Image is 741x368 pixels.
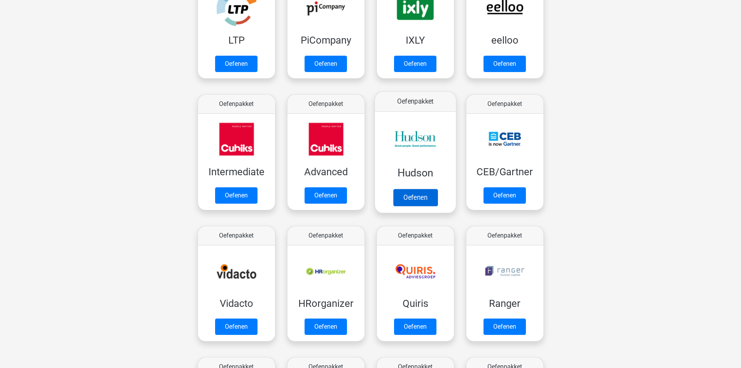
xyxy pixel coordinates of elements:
[305,56,347,72] a: Oefenen
[393,189,437,206] a: Oefenen
[215,187,258,204] a: Oefenen
[483,187,526,204] a: Oefenen
[305,187,347,204] a: Oefenen
[483,56,526,72] a: Oefenen
[483,319,526,335] a: Oefenen
[215,319,258,335] a: Oefenen
[215,56,258,72] a: Oefenen
[394,319,436,335] a: Oefenen
[394,56,436,72] a: Oefenen
[305,319,347,335] a: Oefenen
